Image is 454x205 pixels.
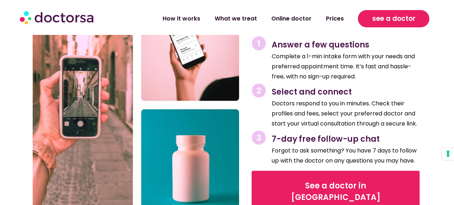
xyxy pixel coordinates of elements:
p: Doctors respond to you in minutes. Check their profiles and fees, select your preferred doctor an... [271,99,419,129]
span: Answer a few questions [271,39,369,50]
p: Complete a 1-min intake form with your needs and preferred appointment time. It’s fast and hassle... [271,51,419,82]
span: 7-day free follow-up chat [271,133,379,145]
a: Prices [318,10,351,27]
a: Online doctor [264,10,318,27]
a: How it works [155,10,207,27]
a: What we treat [207,10,264,27]
p: Forgot to ask something? You have 7 days to follow up with the doctor on any questions you may have. [271,146,419,166]
a: see a doctor [358,10,429,27]
nav: Menu [122,10,351,27]
span: See a doctor in [GEOGRAPHIC_DATA] [263,180,408,203]
button: Your consent preferences for tracking technologies [442,148,454,160]
span: Select and connect [271,86,351,97]
span: see a doctor [372,13,415,24]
